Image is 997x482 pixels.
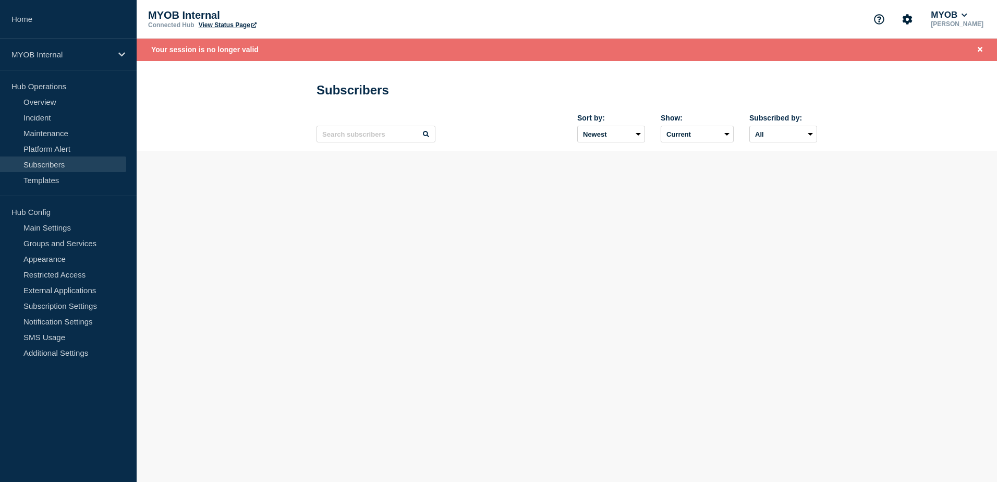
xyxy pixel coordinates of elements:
[148,9,357,21] p: MYOB Internal
[577,126,645,142] select: Sort by
[199,21,257,29] a: View Status Page
[749,126,817,142] select: Subscribed by
[896,8,918,30] button: Account settings
[929,20,986,28] p: [PERSON_NAME]
[868,8,890,30] button: Support
[577,114,645,122] div: Sort by:
[148,21,194,29] p: Connected Hub
[317,83,389,98] h1: Subscribers
[661,114,734,122] div: Show:
[11,50,112,59] p: MYOB Internal
[749,114,817,122] div: Subscribed by:
[151,45,259,54] span: Your session is no longer valid
[317,126,435,142] input: Search subscribers
[929,10,969,20] button: MYOB
[661,126,734,142] select: Deleted
[974,44,987,56] button: Close banner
